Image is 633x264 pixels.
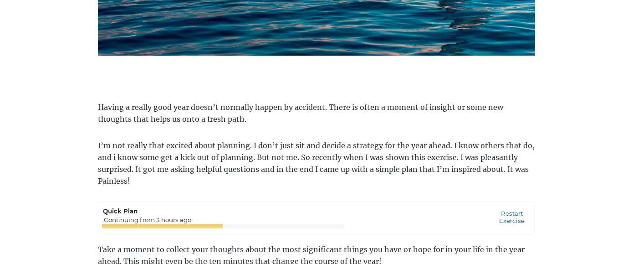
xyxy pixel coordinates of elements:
[494,210,530,224] a: Restart Exercise
[98,202,349,234] div: Continuing from 3 hours ago
[98,140,535,187] p: I’m not really that excited about planning. I don’t just sit and decide a strategy for the year a...
[98,101,535,125] p: Having a really good year doesn’t normally happen by accident. There is often a moment of insight...
[103,207,344,216] div: Quick Plan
